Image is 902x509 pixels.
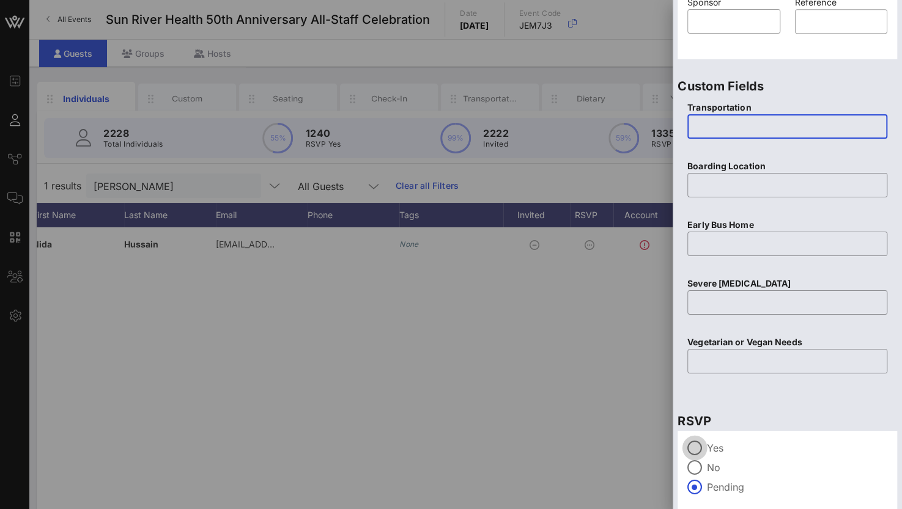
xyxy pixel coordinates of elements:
[687,218,887,232] p: Early Bus Home
[687,335,887,349] p: Vegetarian or Vegan Needs
[707,442,887,454] label: Yes
[687,277,887,290] p: Severe [MEDICAL_DATA]
[707,461,887,474] label: No
[707,481,887,493] label: Pending
[687,101,887,114] p: Transportation
[678,76,897,96] p: Custom Fields
[678,411,897,431] p: RSVP
[687,159,887,173] p: Boarding Location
